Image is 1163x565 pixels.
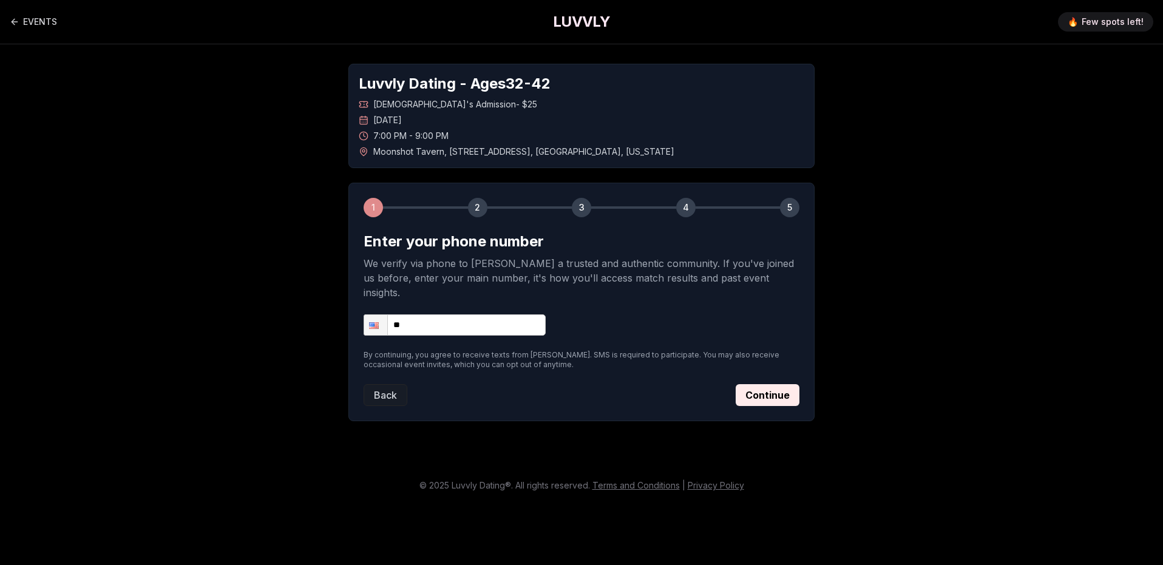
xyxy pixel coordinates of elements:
a: Back to events [10,10,57,34]
a: Privacy Policy [688,480,744,490]
div: 1 [364,198,383,217]
a: LUVVLY [553,12,610,32]
a: Terms and Conditions [592,480,680,490]
span: 🔥 [1068,16,1078,28]
h2: Enter your phone number [364,232,799,251]
div: 3 [572,198,591,217]
div: 4 [676,198,696,217]
div: 2 [468,198,487,217]
h1: Luvvly Dating - Ages 32 - 42 [359,74,804,93]
button: Back [364,384,407,406]
span: Moonshot Tavern , [STREET_ADDRESS] , [GEOGRAPHIC_DATA] , [US_STATE] [373,146,674,158]
div: 5 [780,198,799,217]
span: Few spots left! [1082,16,1144,28]
p: By continuing, you agree to receive texts from [PERSON_NAME]. SMS is required to participate. You... [364,350,799,370]
span: | [682,480,685,490]
button: Continue [736,384,799,406]
p: We verify via phone to [PERSON_NAME] a trusted and authentic community. If you've joined us befor... [364,256,799,300]
span: [DATE] [373,114,402,126]
div: United States: + 1 [364,315,387,335]
span: [DEMOGRAPHIC_DATA]'s Admission - $25 [373,98,537,110]
span: 7:00 PM - 9:00 PM [373,130,449,142]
